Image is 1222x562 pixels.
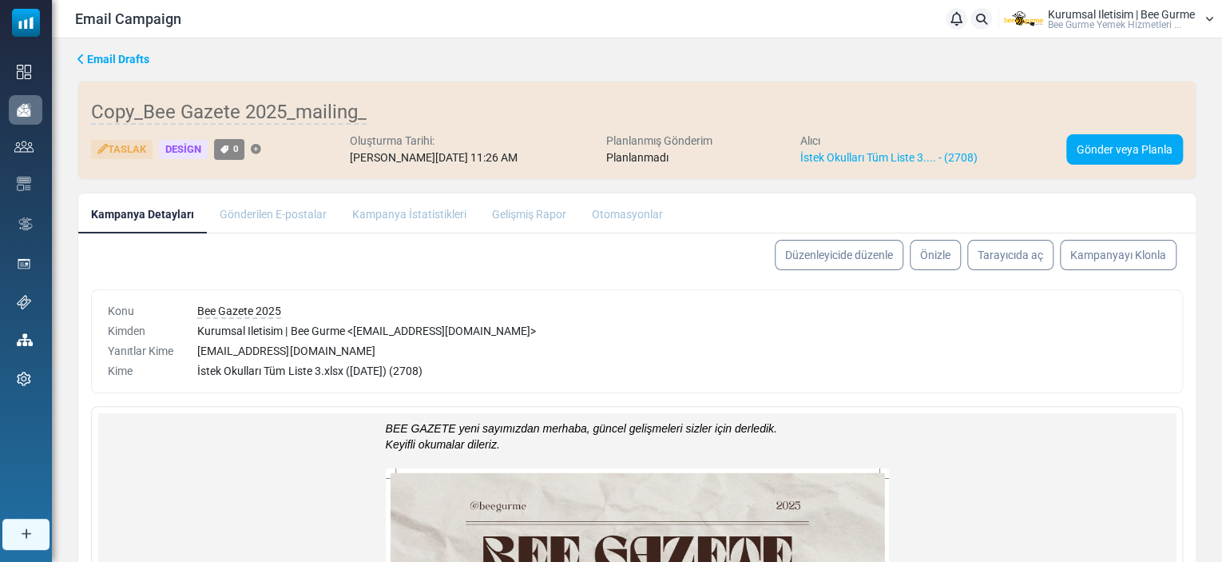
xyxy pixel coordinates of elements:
div: Alıcı [800,133,978,149]
div: [EMAIL_ADDRESS][DOMAIN_NAME] [197,343,1166,360]
span: Bee Gazete 2025 [197,305,281,319]
span: İstek Okulları Tüm Liste 3.xlsx ([DATE]) (2708) [197,365,422,377]
a: Etiket Ekle [251,145,261,155]
span: Email Campaign [75,8,181,30]
span: 0 [233,143,239,154]
div: Kime [108,363,178,380]
span: Planlanmadı [605,151,668,164]
a: Tarayıcıda aç [967,240,1053,270]
div: Yanıtlar Kime [108,343,178,360]
div: Planlanmış Gönderim [605,133,712,149]
div: [PERSON_NAME][DATE] 11:26 AM [350,149,518,166]
span: Bee Gurme Yemek Hizmetleri ... [1048,20,1181,30]
div: Oluşturma Tarihi: [350,133,518,149]
a: Düzenleyicide düzenle [775,240,903,270]
div: Kimden [108,323,178,340]
a: Kampanya Detayları [78,193,207,233]
span: translation missing: tr.ms_sidebar.email_drafts [87,53,149,66]
a: İstek Okulları Tüm Liste 3.... - (2708) [800,151,978,164]
div: Kurumsal Iletisim | Bee Gurme < [EMAIL_ADDRESS][DOMAIN_NAME] > [197,323,1166,340]
img: contacts-icon.svg [14,141,34,152]
img: User Logo [1004,7,1044,31]
a: Gönder veya Planla [1066,134,1183,165]
img: email-templates-icon.svg [17,177,31,191]
img: support-icon.svg [17,295,31,309]
a: 0 [214,139,244,159]
img: campaigns-icon-active.png [17,103,31,117]
span: Kurumsal Iletisim | Bee Gurme [1048,9,1195,20]
img: landing_pages.svg [17,257,31,271]
div: Taslak [91,140,153,160]
em: BEE GAZETE yeni sayımızdan merhaba, güncel gelişmeleri sizler için derledik. [288,9,679,22]
img: workflow.svg [17,215,34,233]
img: settings-icon.svg [17,372,31,386]
a: Kampanyayı Klonla [1060,240,1176,270]
em: Keyifli okumalar dileriz. [288,25,402,38]
div: Design [159,140,208,160]
img: mailsoftly_icon_blue_white.svg [12,9,40,37]
img: dashboard-icon.svg [17,65,31,79]
span: Copy_Bee Gazete 2025_mailing_ [91,101,367,125]
a: User Logo Kurumsal Iletisim | Bee Gurme Bee Gurme Yemek Hizmetleri ... [1004,7,1214,31]
div: Konu [108,303,178,320]
a: Önizle [910,240,961,270]
a: Email Drafts [77,51,149,68]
